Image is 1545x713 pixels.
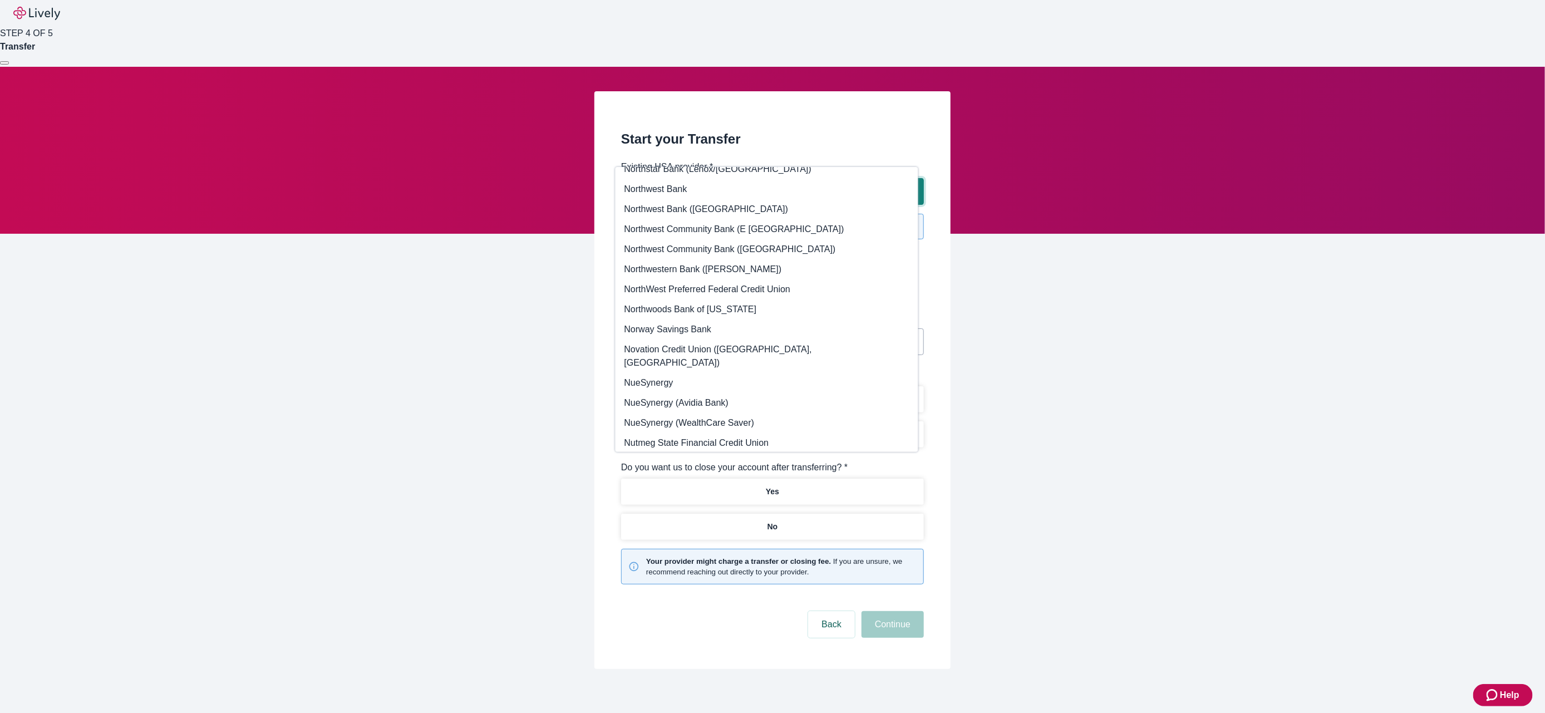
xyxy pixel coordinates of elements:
[767,521,778,533] p: No
[1500,689,1519,702] span: Help
[13,7,60,20] img: Lively
[616,433,918,453] li: Nutmeg State Financial Credit Union
[621,479,924,505] button: Yes
[621,129,924,149] h2: Start your Transfer
[616,393,918,413] li: NueSynergy (Avidia Bank)
[616,373,918,393] li: NueSynergy
[616,199,918,219] li: Northwest Bank ([GEOGRAPHIC_DATA])
[616,319,918,340] li: Norway Savings Bank
[616,259,918,279] li: Northwestern Bank ([PERSON_NAME])
[616,219,918,239] li: Northwest Community Bank (E [GEOGRAPHIC_DATA])
[1487,689,1500,702] svg: Zendesk support icon
[621,160,713,174] label: Existing HSA provider *
[616,179,918,199] li: Northwest Bank
[646,557,831,566] strong: Your provider might charge a transfer or closing fee.
[616,159,918,179] li: Northstar Bank (Lenox/[GEOGRAPHIC_DATA])
[616,299,918,319] li: Northwoods Bank of [US_STATE]
[646,556,917,577] small: If you are unsure, we recommend reaching out directly to your provider.
[616,340,918,373] li: Novation Credit Union ([GEOGRAPHIC_DATA], [GEOGRAPHIC_DATA])
[766,486,779,498] p: Yes
[616,239,918,259] li: Northwest Community Bank ([GEOGRAPHIC_DATA])
[616,413,918,433] li: NueSynergy (WealthCare Saver)
[616,279,918,299] li: NorthWest Preferred Federal Credit Union
[808,611,855,638] button: Back
[1473,684,1533,706] button: Zendesk support iconHelp
[621,514,924,540] button: No
[621,461,848,474] label: Do you want us to close your account after transferring? *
